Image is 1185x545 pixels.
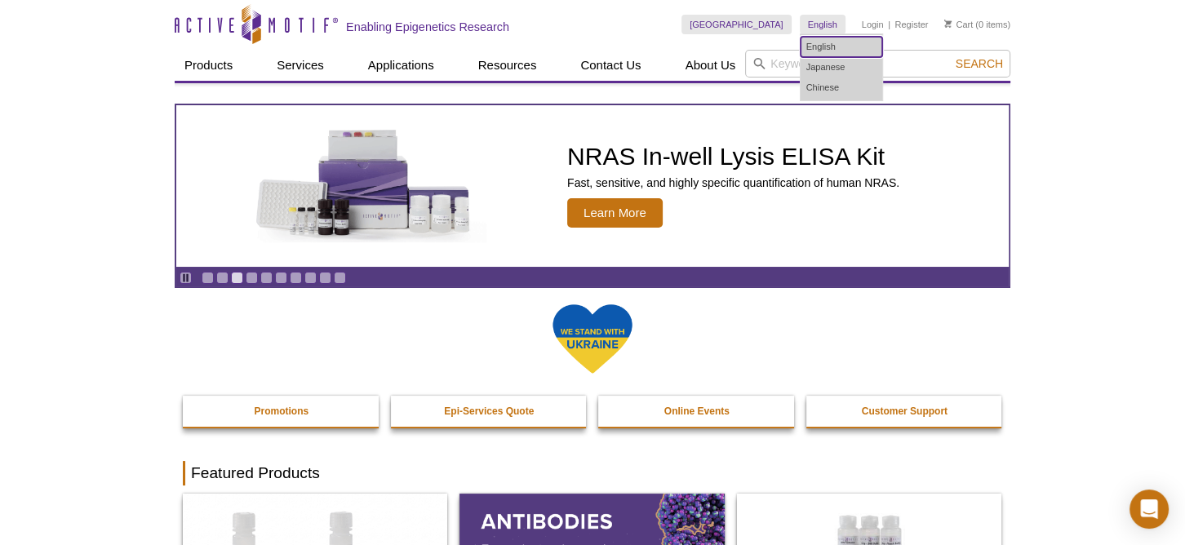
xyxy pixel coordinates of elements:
p: Fast, sensitive, and highly specific quantification of human NRAS. [567,175,899,190]
a: Contact Us [570,50,650,81]
a: Go to slide 9 [319,272,331,284]
a: Go to slide 2 [216,272,229,284]
a: Go to slide 4 [246,272,258,284]
a: Online Events [598,396,796,427]
a: Go to slide 10 [334,272,346,284]
li: | [888,15,890,34]
h2: NRAS In-well Lysis ELISA Kit [567,144,899,169]
a: Products [175,50,242,81]
img: We Stand With Ukraine [552,303,633,375]
article: NRAS In-well Lysis ELISA Kit [176,105,1009,267]
a: Register [894,19,928,30]
a: English [800,15,845,34]
img: NRAS In-well Lysis ELISA Kit [242,130,486,242]
a: Go to slide 7 [290,272,302,284]
img: Your Cart [944,20,952,28]
a: Applications [358,50,444,81]
strong: Customer Support [862,405,948,417]
a: English [801,37,882,57]
a: Japanese [801,57,882,78]
a: Resources [468,50,547,81]
a: Services [267,50,334,81]
a: Promotions [183,396,380,427]
a: Go to slide 6 [275,272,287,284]
a: Cart [944,19,973,30]
h2: Enabling Epigenetics Research [346,20,509,34]
div: Open Intercom Messenger [1130,490,1169,529]
a: Toggle autoplay [180,272,192,284]
a: [GEOGRAPHIC_DATA] [681,15,792,34]
strong: Online Events [664,405,730,417]
a: Go to slide 5 [260,272,273,284]
a: Chinese [801,78,882,98]
a: Go to slide 1 [202,272,214,284]
li: (0 items) [944,15,1010,34]
a: Go to slide 3 [231,272,243,284]
a: Login [862,19,884,30]
a: About Us [676,50,746,81]
strong: Promotions [254,405,308,417]
a: Epi-Services Quote [391,396,588,427]
a: Customer Support [806,396,1004,427]
input: Keyword, Cat. No. [745,50,1010,78]
span: Learn More [567,198,663,228]
span: Search [956,57,1003,70]
strong: Epi-Services Quote [444,405,534,417]
h2: Featured Products [183,461,1002,485]
a: NRAS In-well Lysis ELISA Kit NRAS In-well Lysis ELISA Kit Fast, sensitive, and highly specific qu... [176,105,1009,267]
a: Go to slide 8 [304,272,317,284]
button: Search [951,56,1008,71]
